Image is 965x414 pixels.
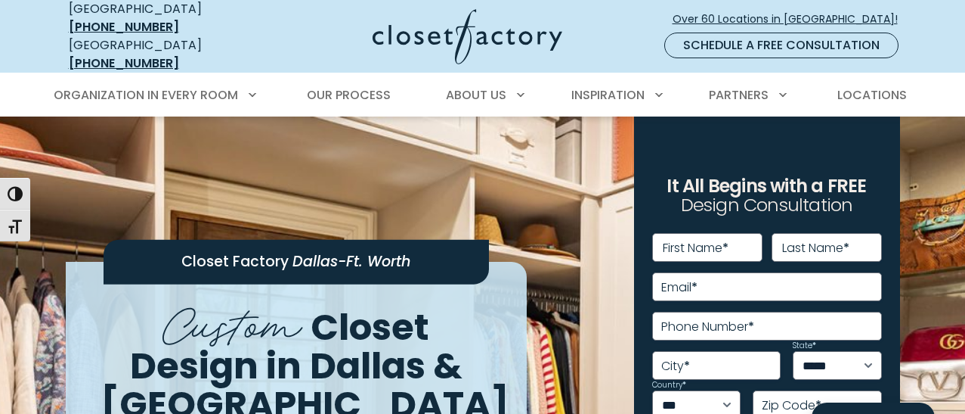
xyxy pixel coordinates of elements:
a: [PHONE_NUMBER] [69,18,179,36]
span: About Us [446,86,506,104]
span: Closet Factory [181,252,289,272]
label: Phone Number [661,321,754,333]
label: Email [661,282,697,294]
nav: Primary Menu [43,74,923,117]
a: Schedule a Free Consultation [664,33,899,58]
a: [PHONE_NUMBER] [69,54,179,72]
span: Inspiration [571,86,645,104]
img: Closet Factory Logo [373,9,562,64]
span: Locations [837,86,907,104]
span: Organization in Every Room [54,86,238,104]
label: City [661,360,690,372]
label: Country [652,381,686,389]
span: Over 60 Locations in [GEOGRAPHIC_DATA]! [673,11,910,27]
div: [GEOGRAPHIC_DATA] [69,36,254,73]
span: Custom [162,286,302,355]
span: Design Consultation [681,193,853,218]
span: It All Begins with a FREE [667,173,866,198]
span: Partners [709,86,769,104]
a: Over 60 Locations in [GEOGRAPHIC_DATA]! [672,6,911,33]
span: Closet Design in [130,302,430,391]
label: Zip Code [762,400,821,412]
span: Dallas-Ft. Worth [292,252,410,272]
label: State [793,342,816,350]
span: Our Process [307,86,391,104]
label: First Name [663,242,728,254]
label: Last Name [782,242,849,254]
